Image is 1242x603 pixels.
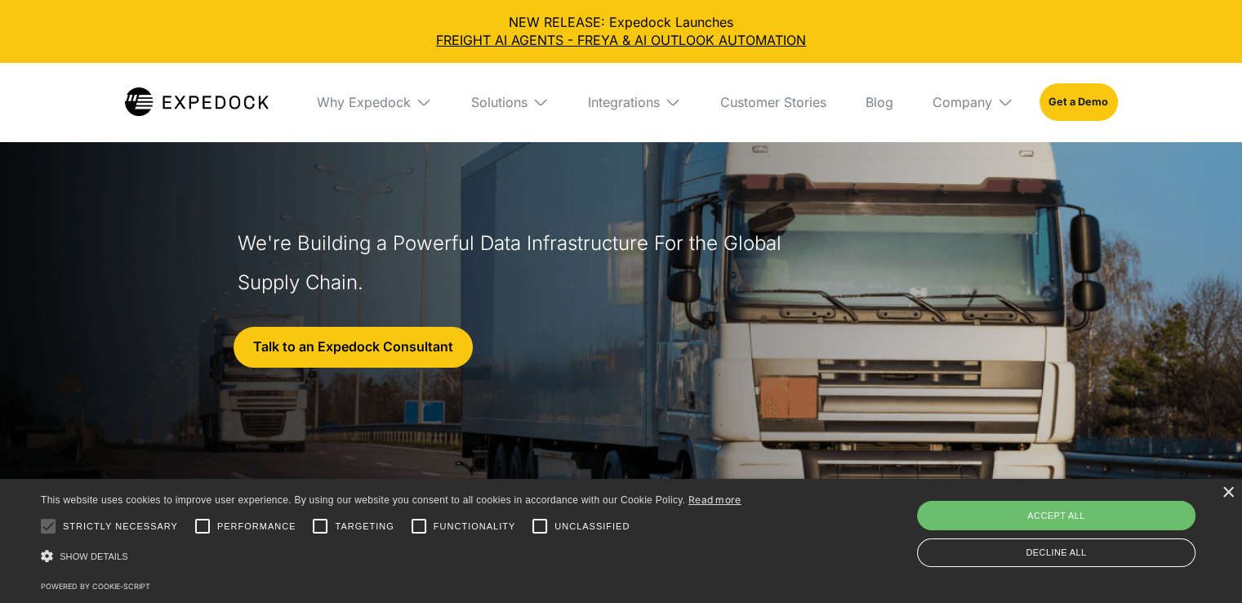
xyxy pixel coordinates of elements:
span: Functionality [434,520,515,534]
a: Talk to an Expedock Consultant [234,327,473,368]
a: Powered by cookie-script [41,582,150,591]
a: Customer Stories [707,63,839,141]
div: Solutions [471,94,528,110]
a: FREIGHT AI AGENTS - FREYA & AI OUTLOOK AUTOMATION [13,31,1229,49]
h1: We're Building a Powerful Data Infrastructure For the Global Supply Chain. [238,224,790,302]
div: Company [919,63,1026,141]
div: Solutions [458,63,562,141]
div: Why Expedock [317,94,411,110]
div: Chat-Widget [1160,525,1242,603]
span: Unclassified [554,520,630,534]
iframe: Chat Widget [1160,525,1242,603]
span: Performance [217,520,296,534]
a: Blog [852,63,906,141]
div: Integrations [575,63,694,141]
span: This website uses cookies to improve user experience. By using our website you consent to all coo... [41,494,685,506]
div: Company [933,94,992,110]
div: Integrations [588,94,660,110]
div: Show details [41,545,741,568]
div: Why Expedock [304,63,445,141]
div: Accept all [917,501,1195,530]
span: Strictly necessary [63,520,178,534]
a: Read more [688,494,741,506]
span: Targeting [335,520,394,534]
a: Get a Demo [1039,83,1117,121]
span: Show details [60,552,128,561]
div: NEW RELEASE: Expedock Launches [13,13,1229,50]
div: Close [1222,487,1234,499]
div: Decline all [917,538,1195,567]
